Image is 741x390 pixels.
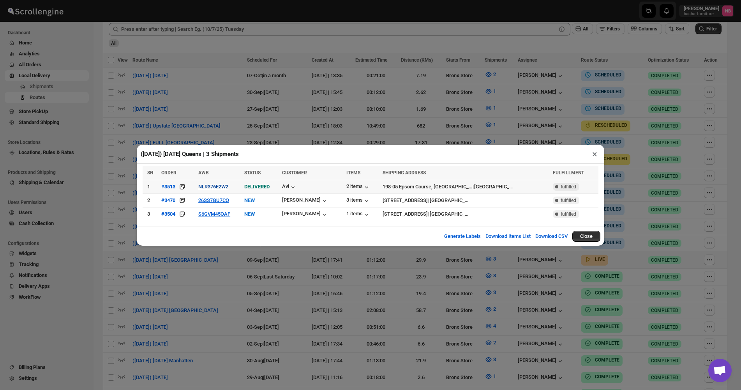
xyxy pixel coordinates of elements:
[143,207,159,221] td: 3
[244,170,261,175] span: STATUS
[346,183,370,191] button: 2 items
[561,211,576,217] span: fulfilled
[708,359,732,382] div: Open chat
[282,197,328,205] button: [PERSON_NAME]
[161,170,176,175] span: ORDER
[383,210,428,218] div: [STREET_ADDRESS]
[244,197,255,203] span: NEW
[481,229,535,244] button: Download Items List
[198,184,228,190] button: NLR376E2W2
[346,197,370,205] button: 3 items
[198,211,230,217] button: S6GVM45OAF
[430,197,469,204] div: [GEOGRAPHIC_DATA]
[383,197,428,204] div: [STREET_ADDRESS]
[572,231,600,242] button: Close
[383,197,548,204] div: |
[346,211,370,218] button: 1 items
[244,184,270,190] span: DELIVERED
[282,183,297,191] button: Avi
[383,183,548,191] div: |
[430,210,469,218] div: [GEOGRAPHIC_DATA]
[161,184,175,190] div: #3513
[439,229,485,244] button: Generate Labels
[474,183,513,191] div: [GEOGRAPHIC_DATA]
[282,211,328,218] button: [PERSON_NAME]
[161,211,175,217] div: #3504
[147,170,153,175] span: SN
[198,170,209,175] span: AWB
[553,170,584,175] span: FULFILLMENT
[161,197,175,204] button: #3470
[282,170,307,175] span: CUSTOMER
[531,229,572,244] button: Download CSV
[161,210,175,218] button: #3504
[383,210,548,218] div: |
[346,170,360,175] span: ITEMS
[589,149,600,160] button: ×
[383,183,472,191] div: 198-05 Epsom Course, [GEOGRAPHIC_DATA], NY 11423, [GEOGRAPHIC_DATA]
[161,183,175,191] button: #3513
[143,193,159,207] td: 2
[198,197,229,203] button: 26SS7GU7CO
[141,150,239,158] h2: ([DATE]) [DATE] Queens | 3 Shipments
[383,170,426,175] span: SHIPPING ADDRESS
[143,180,159,193] td: 1
[561,184,576,190] span: fulfilled
[561,197,576,204] span: fulfilled
[244,211,255,217] span: NEW
[161,197,175,203] div: #3470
